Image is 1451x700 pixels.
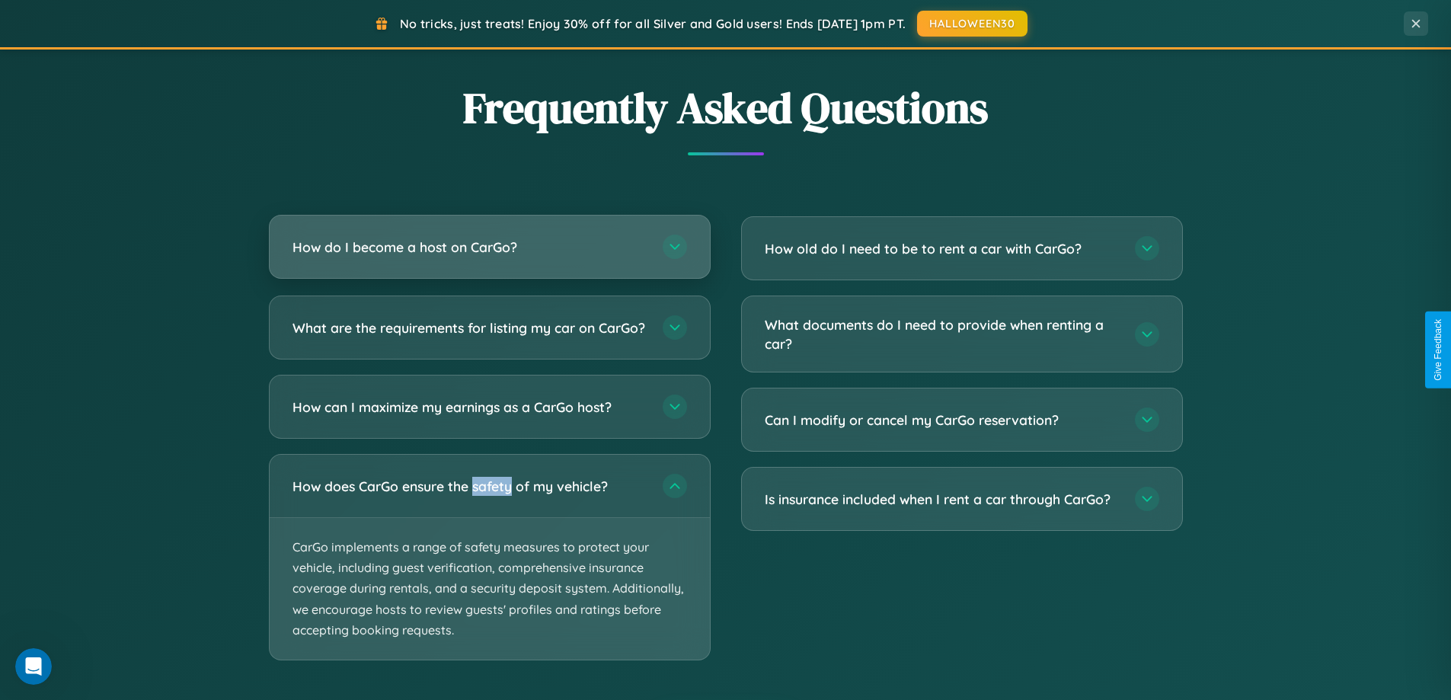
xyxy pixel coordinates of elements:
h2: Frequently Asked Questions [269,78,1183,137]
button: HALLOWEEN30 [917,11,1028,37]
h3: How do I become a host on CarGo? [292,238,647,257]
h3: How old do I need to be to rent a car with CarGo? [765,239,1120,258]
h3: What documents do I need to provide when renting a car? [765,315,1120,353]
span: No tricks, just treats! Enjoy 30% off for all Silver and Gold users! Ends [DATE] 1pm PT. [400,16,906,31]
iframe: Intercom live chat [15,648,52,685]
h3: How does CarGo ensure the safety of my vehicle? [292,477,647,496]
p: CarGo implements a range of safety measures to protect your vehicle, including guest verification... [270,518,710,660]
h3: Is insurance included when I rent a car through CarGo? [765,490,1120,509]
h3: Can I modify or cancel my CarGo reservation? [765,411,1120,430]
h3: What are the requirements for listing my car on CarGo? [292,318,647,337]
div: Give Feedback [1433,319,1443,381]
h3: How can I maximize my earnings as a CarGo host? [292,398,647,417]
